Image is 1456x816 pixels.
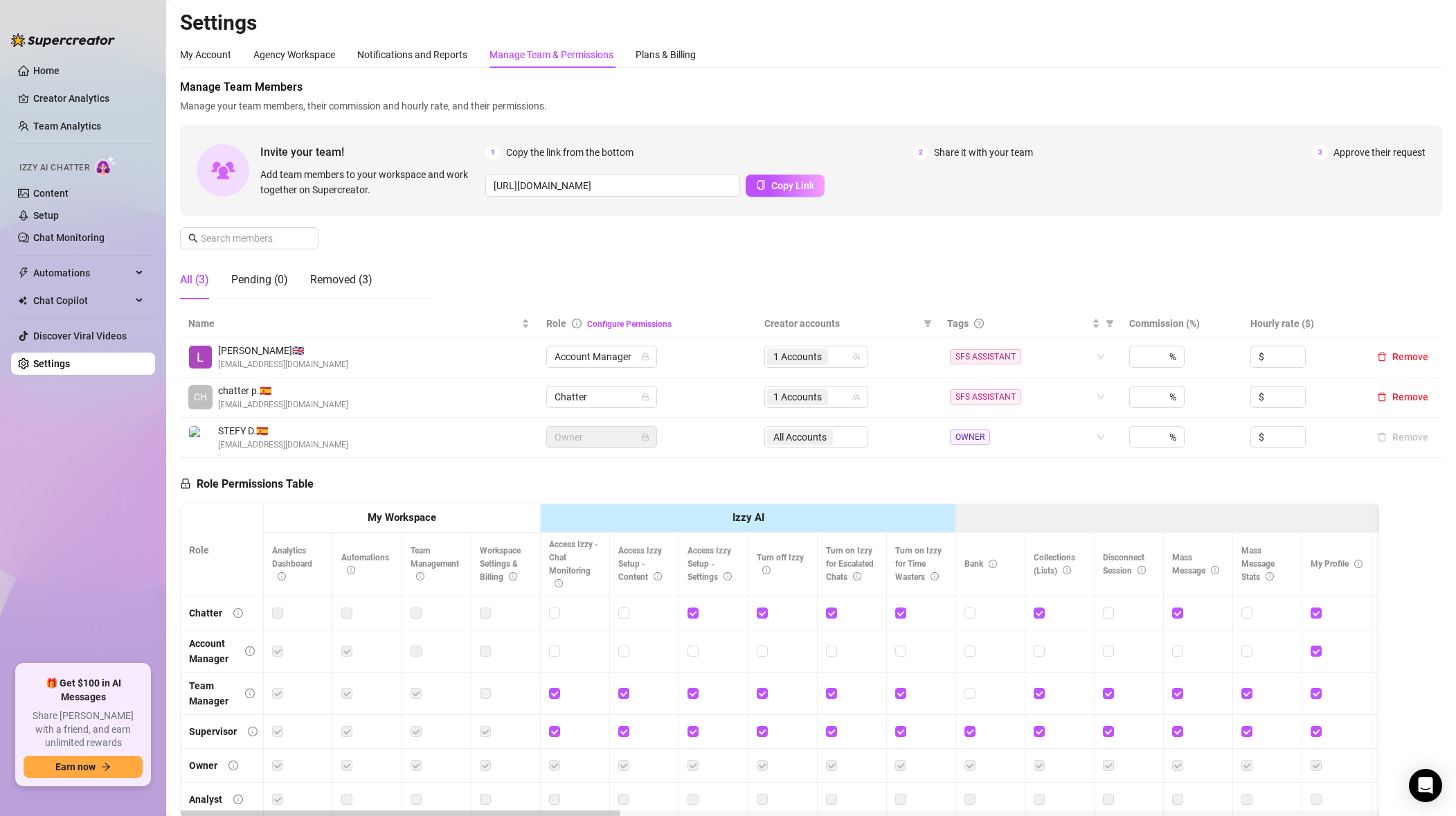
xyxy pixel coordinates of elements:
[641,353,649,361] span: lock
[618,546,662,582] span: Access Izzy Setup - Content
[974,319,984,328] span: question-circle
[245,689,255,698] span: info-circle
[1409,769,1442,802] div: Open Intercom Messenger
[33,262,132,284] span: Automations
[950,389,1021,405] span: SFS ASSISTANT
[33,232,105,243] a: Chat Monitoring
[33,330,127,342] a: Discover Viral Videos
[641,433,649,441] span: lock
[188,233,198,243] span: search
[253,47,335,62] div: Agency Workspace
[506,145,633,160] span: Copy the link from the bottom
[1392,391,1428,402] span: Remove
[180,47,231,62] div: My Account
[853,572,861,580] span: info-circle
[1372,348,1434,365] button: Remove
[33,188,69,199] a: Content
[189,758,217,773] div: Owner
[33,65,60,76] a: Home
[1377,352,1387,362] span: delete
[549,540,598,589] span: Access Izzy - Chat Monitoring
[989,560,997,568] span: info-circle
[189,792,222,807] div: Analyst
[1372,429,1434,445] button: Remove
[964,559,997,569] span: Bank
[1063,566,1071,574] span: info-circle
[636,47,696,62] div: Plans & Billing
[218,423,348,438] span: STEFY D. 🇪🇸
[101,762,111,772] span: arrow-right
[931,572,939,580] span: info-circle
[188,316,519,331] span: Name
[480,546,521,582] span: Workspace Settings & Billing
[723,572,732,580] span: info-circle
[555,427,649,447] span: Owner
[368,511,436,524] strong: My Workspace
[180,98,1442,114] span: Manage your team members, their commission and hourly rate, and their permissions.
[913,145,928,160] span: 2
[895,546,942,582] span: Turn on Izzy for Time Wasters
[272,546,312,582] span: Analytics Dashboard
[572,319,582,328] span: info-circle
[260,167,480,197] span: Add team members to your workspace and work together on Supercreator.
[228,761,238,770] span: info-circle
[1211,566,1219,574] span: info-circle
[310,272,372,288] div: Removed (3)
[555,387,649,407] span: Chatter
[189,678,234,709] div: Team Manager
[756,180,766,190] span: copy
[1266,572,1274,580] span: info-circle
[485,145,501,160] span: 1
[1103,313,1117,334] span: filter
[1313,145,1328,160] span: 3
[231,272,288,288] div: Pending (0)
[189,426,212,449] img: STEFY DVA
[757,553,804,576] span: Turn off Izzy
[18,296,27,305] img: Chat Copilot
[278,572,286,580] span: info-circle
[189,605,222,621] div: Chatter
[33,87,144,109] a: Creator Analytics
[773,389,822,405] span: 1 Accounts
[411,546,459,582] span: Team Management
[181,504,264,596] th: Role
[1354,560,1363,568] span: info-circle
[194,389,207,405] span: CH
[1372,389,1434,405] button: Remove
[18,267,29,278] span: thunderbolt
[180,476,314,493] h5: Role Permissions Table
[341,553,389,576] span: Automations
[489,47,613,62] div: Manage Team & Permissions
[641,393,649,401] span: lock
[654,572,662,580] span: info-circle
[180,272,209,288] div: All (3)
[180,10,1442,36] h2: Settings
[11,33,115,47] img: logo-BBDzfeDw.svg
[1311,559,1363,569] span: My Profile
[733,511,764,524] strong: Izzy AI
[33,358,70,369] a: Settings
[201,231,299,246] input: Search members
[33,121,101,132] a: Team Analytics
[826,546,874,582] span: Turn on Izzy for Escalated Chats
[180,79,1442,96] span: Manage Team Members
[1034,553,1075,576] span: Collections (Lists)
[233,795,243,804] span: info-circle
[934,145,1033,160] span: Share it with your team
[767,389,828,405] span: 1 Accounts
[189,724,237,739] div: Supervisor
[924,319,932,328] span: filter
[921,313,935,334] span: filter
[1241,546,1275,582] span: Mass Message Stats
[218,343,348,358] span: [PERSON_NAME] 🇬🇧
[1172,553,1219,576] span: Mass Message
[347,566,355,574] span: info-circle
[19,161,89,175] span: Izzy AI Chatter
[218,358,348,371] span: [EMAIL_ADDRESS][DOMAIN_NAME]
[555,346,649,367] span: Account Manager
[1138,566,1146,574] span: info-circle
[33,290,132,312] span: Chat Copilot
[546,318,566,329] span: Role
[771,180,814,191] span: Copy Link
[1333,145,1426,160] span: Approve their request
